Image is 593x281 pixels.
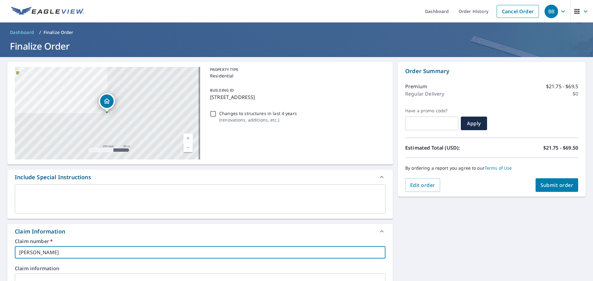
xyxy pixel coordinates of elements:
button: Apply [461,117,487,130]
label: Claim information [15,266,385,271]
p: $21.75 - $69.50 [543,144,578,151]
a: Terms of Use [485,165,512,171]
nav: breadcrumb [7,27,586,37]
div: Claim Information [7,224,393,239]
a: Cancel Order [497,5,539,18]
li: / [39,29,41,36]
img: EV Logo [11,7,84,16]
p: Residential [210,72,383,79]
div: Claim Information [15,227,65,236]
p: Finalize Order [44,29,74,35]
label: Have a promo code? [405,108,458,114]
span: Edit order [410,182,435,188]
a: Current Level 17, Zoom Out [183,143,193,152]
label: Claim number [15,239,385,244]
p: [STREET_ADDRESS] [210,93,383,101]
p: Regular Delivery [405,90,444,97]
p: $0 [573,90,578,97]
a: Current Level 17, Zoom In [183,134,193,143]
span: Apply [466,120,482,127]
span: Dashboard [10,29,34,35]
a: Dashboard [7,27,37,37]
div: Include Special Instructions [15,173,91,181]
p: Premium [405,83,427,90]
div: Dropped pin, building 1, Residential property, 1112 Timber Creek Dr Murfreesboro, TN 37128 [99,93,115,112]
p: BUILDING ID [210,88,234,93]
div: BB [545,5,558,18]
h1: Finalize Order [7,40,586,52]
p: ( renovations, additions, etc. ) [219,117,297,123]
button: Edit order [405,178,440,192]
p: By ordering a report you agree to our [405,165,578,171]
p: $21.75 - $69.5 [546,83,578,90]
p: Order Summary [405,67,578,75]
p: Changes to structures in last 4 years [219,110,297,117]
div: Include Special Instructions [7,170,393,184]
span: Submit order [540,182,574,188]
button: Submit order [536,178,578,192]
p: Estimated Total (USD): [405,144,492,151]
p: PROPERTY TYPE [210,67,383,72]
